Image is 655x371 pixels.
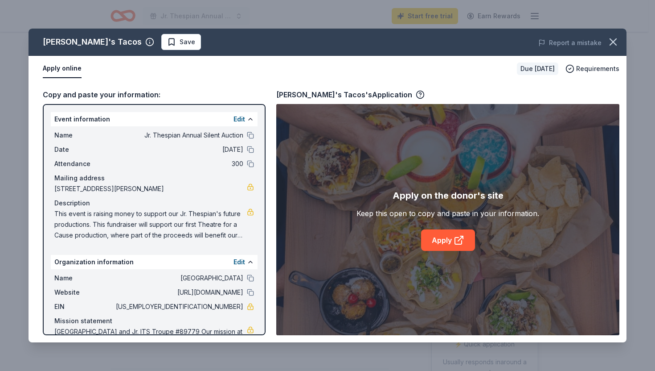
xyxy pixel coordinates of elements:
[517,63,558,75] div: Due [DATE]
[565,63,619,74] button: Requirements
[54,158,114,169] span: Attendance
[114,144,243,155] span: [DATE]
[54,273,114,283] span: Name
[54,301,114,312] span: EIN
[54,183,247,194] span: [STREET_ADDRESS][PERSON_NAME]
[356,208,539,219] div: Keep this open to copy and paste in your information.
[276,89,425,100] div: [PERSON_NAME]'s Tacos's Application
[54,173,254,183] div: Mailing address
[161,34,201,50] button: Save
[43,35,142,49] div: [PERSON_NAME]'s Tacos
[233,114,245,125] button: Edit
[114,273,243,283] span: [GEOGRAPHIC_DATA]
[576,63,619,74] span: Requirements
[54,198,254,208] div: Description
[54,208,247,241] span: This event is raising money to support our Jr. Thespian's future productions. This fundraiser wil...
[51,255,258,269] div: Organization information
[54,144,114,155] span: Date
[114,287,243,298] span: [URL][DOMAIN_NAME]
[43,59,82,78] button: Apply online
[54,130,114,141] span: Name
[421,229,475,251] a: Apply
[538,38,602,48] button: Report a mistake
[114,301,243,312] span: [US_EMPLOYER_IDENTIFICATION_NUMBER]
[114,130,243,141] span: Jr. Thespian Annual Silent Auction
[114,158,243,169] span: 300
[393,188,504,203] div: Apply on the donor's site
[43,89,266,100] div: Copy and paste your information:
[51,112,258,126] div: Event information
[233,257,245,267] button: Edit
[54,316,254,326] div: Mission statement
[180,37,195,47] span: Save
[54,287,114,298] span: Website
[54,326,247,358] span: [GEOGRAPHIC_DATA] and Jr. ITS Troupe #89779 Our mission at the middle school theatre program is t...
